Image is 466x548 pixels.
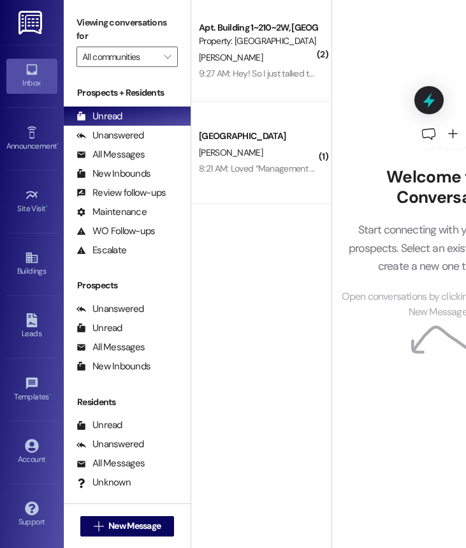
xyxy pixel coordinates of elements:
div: Unread [76,418,122,432]
div: Unknown [76,476,131,489]
span: New Message [108,519,161,533]
div: Unanswered [76,302,144,316]
span: [PERSON_NAME] [199,147,263,158]
i:  [94,521,103,531]
div: New Inbounds [76,360,150,373]
a: Inbox [6,59,57,93]
i:  [164,52,171,62]
a: Templates • [6,373,57,407]
div: Unread [76,322,122,335]
span: • [49,390,51,399]
a: Account [6,435,57,470]
a: Site Visit • [6,184,57,219]
input: All communities [82,47,157,67]
div: Unanswered [76,438,144,451]
div: Property: [GEOGRAPHIC_DATA] [199,34,317,48]
span: • [57,140,59,149]
div: Unread [76,110,122,123]
div: Prospects + Residents [64,86,191,100]
div: Apt. Building 1~210~2W, [GEOGRAPHIC_DATA] [199,21,317,34]
div: All Messages [76,457,145,470]
div: Prospects [64,279,191,292]
div: Unanswered [76,129,144,142]
button: New Message [80,516,175,537]
span: [PERSON_NAME] [199,52,263,63]
a: Buildings [6,247,57,281]
div: New Inbounds [76,167,150,181]
div: Review follow-ups [76,186,166,200]
div: All Messages [76,148,145,161]
div: Escalate [76,244,126,257]
img: ResiDesk Logo [18,11,45,34]
div: WO Follow-ups [76,225,155,238]
a: Leads [6,309,57,344]
div: [GEOGRAPHIC_DATA] [199,130,317,143]
label: Viewing conversations for [76,13,178,47]
span: • [46,202,48,211]
a: Support [6,498,57,532]
div: Maintenance [76,205,147,219]
div: All Messages [76,341,145,354]
div: Residents [64,396,191,409]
